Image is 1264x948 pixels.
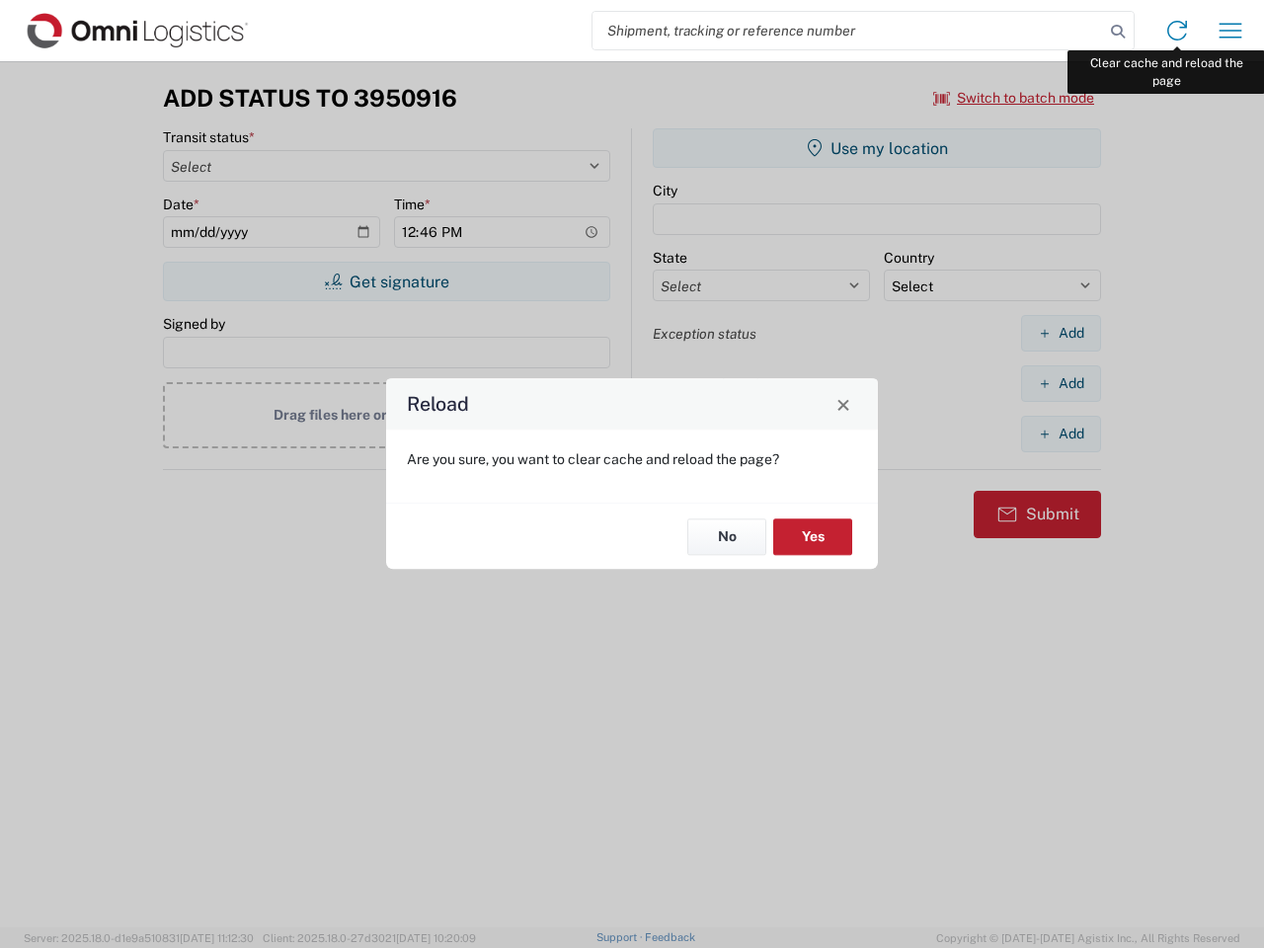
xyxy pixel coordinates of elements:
button: Yes [773,518,852,555]
p: Are you sure, you want to clear cache and reload the page? [407,450,857,468]
input: Shipment, tracking or reference number [592,12,1104,49]
button: Close [829,390,857,418]
button: No [687,518,766,555]
h4: Reload [407,390,469,419]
